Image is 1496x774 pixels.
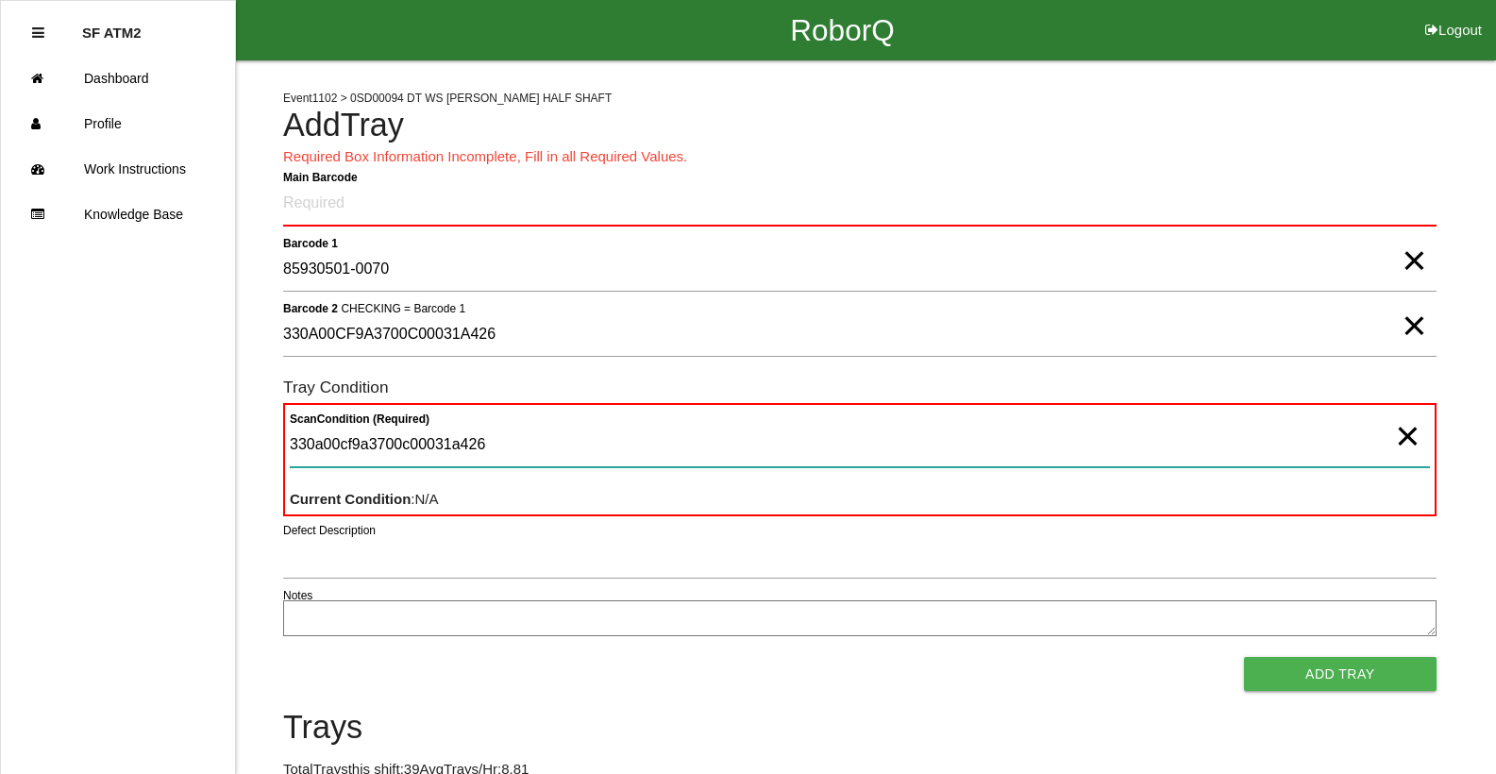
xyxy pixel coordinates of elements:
p: Required Box Information Incomplete, Fill in all Required Values. [283,146,1437,168]
span: Clear Input [1402,288,1426,326]
div: Close [32,10,44,56]
input: Required [283,182,1437,227]
a: Dashboard [1,56,235,101]
label: Notes [283,587,312,604]
h4: Add Tray [283,108,1437,143]
span: : N/A [290,491,439,507]
a: Knowledge Base [1,192,235,237]
h6: Tray Condition [283,379,1437,396]
a: Profile [1,101,235,146]
b: Current Condition [290,491,411,507]
h4: Trays [283,710,1437,746]
b: Barcode 2 [283,301,338,314]
label: Defect Description [283,522,376,539]
span: Clear Input [1395,398,1420,436]
b: Barcode 1 [283,236,338,249]
span: Event 1102 > 0SD00094 DT WS [PERSON_NAME] HALF SHAFT [283,92,612,105]
span: Clear Input [1402,223,1426,261]
b: Scan Condition (Required) [290,412,429,425]
button: Add Tray [1244,657,1437,691]
b: Main Barcode [283,170,358,183]
a: Work Instructions [1,146,235,192]
p: SF ATM2 [82,10,142,41]
span: CHECKING = Barcode 1 [341,301,465,314]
